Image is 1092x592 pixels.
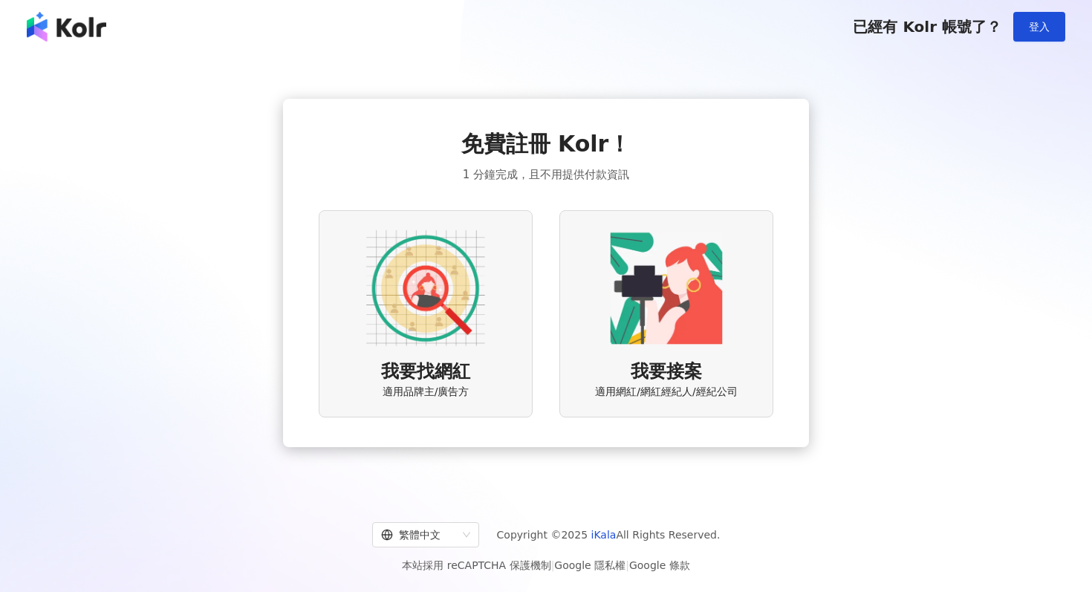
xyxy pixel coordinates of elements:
span: 本站採用 reCAPTCHA 保護機制 [402,556,689,574]
a: iKala [591,529,617,541]
span: | [625,559,629,571]
a: Google 隱私權 [554,559,625,571]
span: 登入 [1029,21,1050,33]
img: AD identity option [366,229,485,348]
img: KOL identity option [607,229,726,348]
span: 已經有 Kolr 帳號了？ [853,18,1001,36]
span: 1 分鐘完成，且不用提供付款資訊 [463,166,629,183]
span: 我要找網紅 [381,360,470,385]
span: 免費註冊 Kolr！ [461,129,631,160]
span: 我要接案 [631,360,702,385]
div: 繁體中文 [381,523,457,547]
span: 適用品牌主/廣告方 [383,385,469,400]
a: Google 條款 [629,559,690,571]
img: logo [27,12,106,42]
button: 登入 [1013,12,1065,42]
span: | [551,559,555,571]
span: Copyright © 2025 All Rights Reserved. [497,526,721,544]
span: 適用網紅/網紅經紀人/經紀公司 [595,385,737,400]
